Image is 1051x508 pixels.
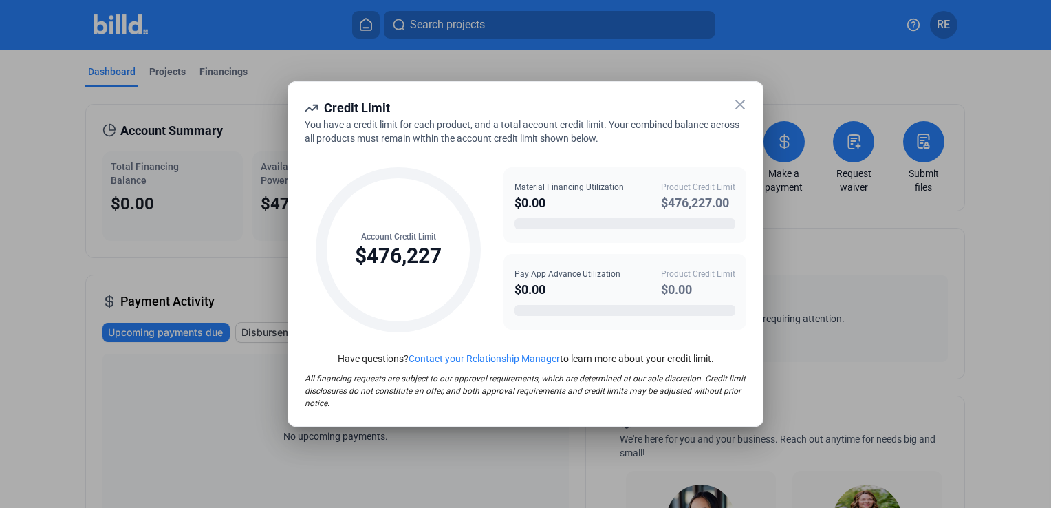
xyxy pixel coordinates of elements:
div: $0.00 [661,280,735,299]
div: $476,227.00 [661,193,735,213]
span: All financing requests are subject to our approval requirements, which are determined at our sole... [305,374,746,408]
div: Product Credit Limit [661,268,735,280]
span: You have a credit limit for each product, and a total account credit limit. Your combined balance... [305,119,739,144]
span: Have questions? to learn more about your credit limit. [338,353,714,364]
div: $0.00 [514,193,624,213]
div: Pay App Advance Utilization [514,268,620,280]
div: Account Credit Limit [355,231,442,243]
div: Product Credit Limit [661,181,735,193]
div: Material Financing Utilization [514,181,624,193]
div: $476,227 [355,243,442,269]
a: Contact your Relationship Manager [409,353,560,364]
div: $0.00 [514,280,620,299]
span: Credit Limit [324,100,390,115]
